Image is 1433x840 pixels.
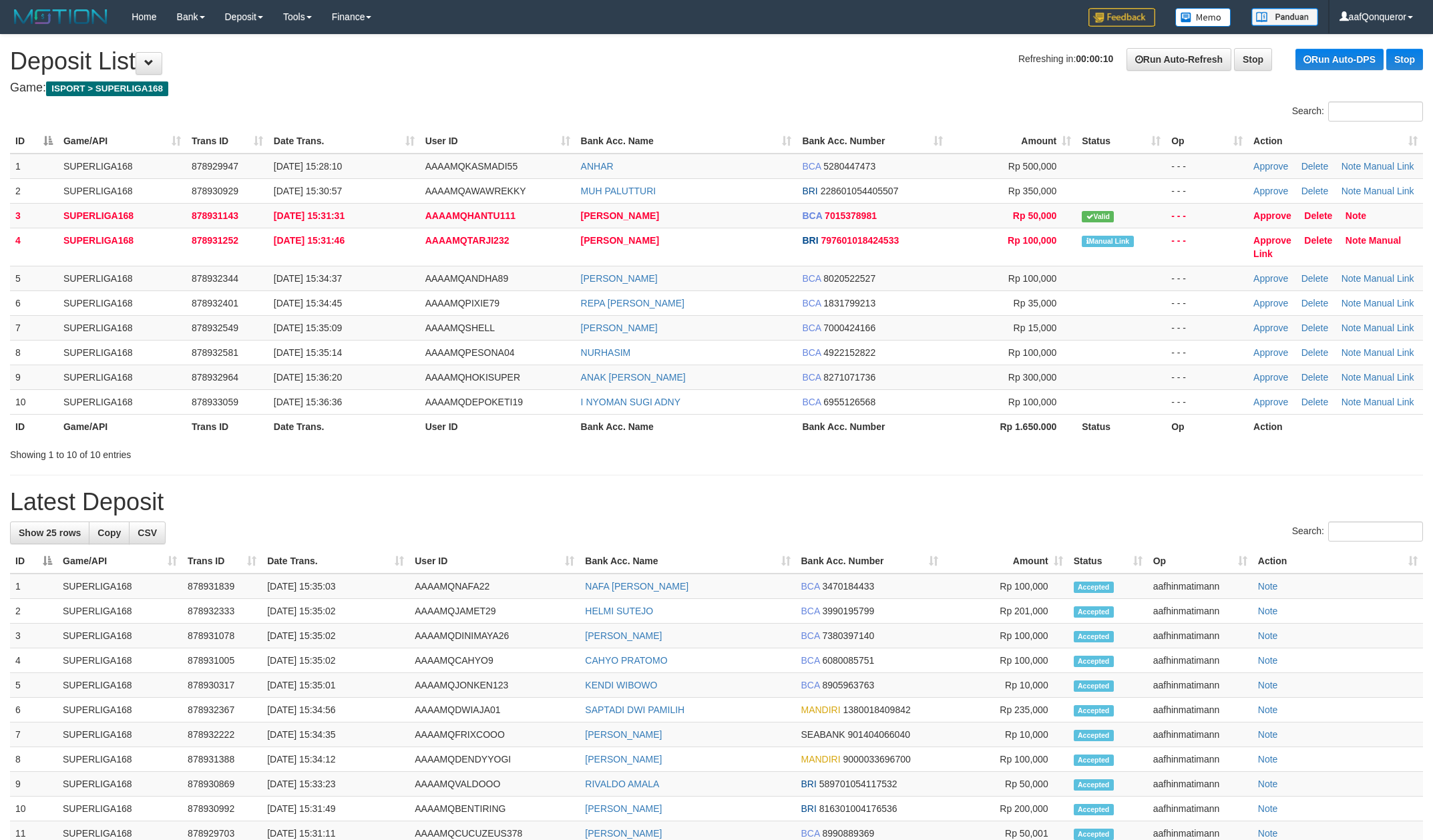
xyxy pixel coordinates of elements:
span: Rp 100,000 [1008,273,1056,284]
td: Rp 10,000 [944,722,1068,747]
span: Copy 7380397140 to clipboard [822,630,874,641]
td: - - - [1166,266,1248,290]
th: Action: activate to sort column ascending [1248,129,1423,154]
span: BCA [802,273,821,284]
th: Date Trans.: activate to sort column ascending [262,549,409,574]
td: AAAAMQJAMET29 [409,599,580,624]
td: Rp 100,000 [944,648,1068,673]
span: 878933059 [192,397,238,407]
a: Delete [1301,273,1328,284]
span: Rp 35,000 [1014,298,1057,308]
span: Copy 5280447473 to clipboard [823,161,875,172]
span: SEABANK [801,729,845,740]
th: ID: activate to sort column descending [10,549,57,574]
a: Note [1258,803,1278,814]
a: RIVALDO AMALA [585,779,659,789]
td: 1 [10,574,57,599]
span: Rp 300,000 [1008,372,1056,383]
td: 8 [10,340,58,365]
td: - - - [1166,290,1248,315]
td: [DATE] 15:35:03 [262,574,409,599]
th: Bank Acc. Number [797,414,948,439]
span: [DATE] 15:31:31 [274,210,345,221]
span: Copy 9000033696700 to clipboard [843,754,911,765]
td: Rp 235,000 [944,698,1068,722]
span: MANDIRI [801,754,841,765]
img: Feedback.jpg [1088,8,1155,27]
span: 878931143 [192,210,238,221]
a: [PERSON_NAME] [585,630,662,641]
span: Rp 15,000 [1014,323,1057,333]
span: BCA [802,347,821,358]
td: SUPERLIGA168 [57,673,182,698]
td: 4 [10,648,57,673]
td: SUPERLIGA168 [58,389,186,414]
span: 878932581 [192,347,238,358]
td: 5 [10,266,58,290]
td: [DATE] 15:35:02 [262,624,409,648]
a: Manual Link [1364,323,1414,333]
td: AAAAMQDWIAJA01 [409,698,580,722]
td: Rp 100,000 [944,747,1068,772]
a: ANHAR [581,161,614,172]
td: 878931078 [182,624,262,648]
span: BCA [802,323,821,333]
span: 878931252 [192,235,238,246]
a: Note [1342,298,1362,308]
span: Accepted [1074,680,1114,692]
a: REPA [PERSON_NAME] [581,298,684,308]
td: SUPERLIGA168 [58,178,186,203]
span: BCA [802,161,821,172]
td: SUPERLIGA168 [58,266,186,290]
span: AAAAMQHOKISUPER [425,372,520,383]
span: Rp 100,000 [1008,235,1056,246]
td: SUPERLIGA168 [57,722,182,747]
td: 2 [10,599,57,624]
a: Run Auto-DPS [1295,49,1384,70]
a: I NYOMAN SUGI ADNY [581,397,680,407]
span: [DATE] 15:36:36 [274,397,342,407]
span: CSV [138,528,157,538]
input: Search: [1328,101,1423,122]
a: Copy [89,521,130,544]
td: - - - [1166,178,1248,203]
a: ANAK [PERSON_NAME] [581,372,686,383]
span: AAAAMQHANTU111 [425,210,516,221]
th: Trans ID: activate to sort column ascending [186,129,268,154]
a: Note [1258,581,1278,592]
span: BCA [801,581,820,592]
td: SUPERLIGA168 [57,747,182,772]
a: Note [1346,235,1366,246]
span: Rp 350,000 [1008,186,1056,196]
td: - - - [1166,340,1248,365]
span: BCA [801,680,820,690]
td: - - - [1166,315,1248,340]
span: BCA [802,397,821,407]
span: [DATE] 15:34:37 [274,273,342,284]
span: Valid transaction [1082,211,1114,222]
td: Rp 100,000 [944,624,1068,648]
td: - - - [1166,154,1248,179]
td: 7 [10,315,58,340]
th: Action: activate to sort column ascending [1253,549,1423,574]
span: AAAAMQKASMADI55 [425,161,518,172]
a: Note [1342,397,1362,407]
th: User ID: activate to sort column ascending [420,129,576,154]
th: Game/API [58,414,186,439]
a: Manual Link [1364,347,1414,358]
td: [DATE] 15:34:56 [262,698,409,722]
div: Showing 1 to 10 of 10 entries [10,443,587,461]
span: BCA [801,606,820,616]
span: ISPORT > SUPERLIGA168 [46,81,168,96]
td: [DATE] 15:35:02 [262,648,409,673]
label: Search: [1292,101,1423,122]
td: 878932333 [182,599,262,624]
a: [PERSON_NAME] [581,210,659,221]
a: Delete [1301,298,1328,308]
a: Approve [1253,323,1288,333]
a: [PERSON_NAME] [581,323,658,333]
td: AAAAMQJONKEN123 [409,673,580,698]
a: Note [1342,323,1362,333]
span: [DATE] 15:36:20 [274,372,342,383]
th: Game/API: activate to sort column ascending [57,549,182,574]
